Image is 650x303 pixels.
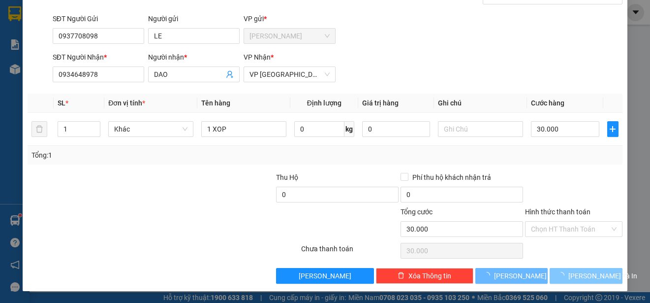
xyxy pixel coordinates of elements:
span: Thu Hộ [276,173,298,181]
span: Phí thu hộ khách nhận trả [408,172,495,183]
div: 0939733485 [8,42,88,56]
button: [PERSON_NAME] và In [550,268,622,284]
div: SĐT Người Nhận [53,52,144,63]
span: Tên hàng [201,99,230,107]
div: Tổng: 1 [31,150,251,161]
span: Khác [114,122,187,136]
div: 0971310188 [95,44,196,58]
span: loading [483,272,494,279]
div: SĐT Người Gửi [53,13,144,24]
input: VD: Bàn, Ghế [201,121,286,137]
span: [PERSON_NAME] [299,270,351,281]
div: Người nhận [148,52,240,63]
div: [PERSON_NAME] [8,8,88,31]
span: Giá trị hàng [362,99,399,107]
button: [PERSON_NAME] [276,268,373,284]
div: Người gửi [148,13,240,24]
span: Gửi: [8,8,24,19]
span: delete [398,272,404,280]
button: plus [607,121,619,137]
span: [PERSON_NAME] và In [568,270,637,281]
div: VP gửi [244,13,335,24]
input: 0 [362,121,431,137]
span: VP Cao Tốc [249,29,329,43]
div: VP [GEOGRAPHIC_DATA] [95,8,196,32]
button: delete [31,121,47,137]
span: kg [344,121,354,137]
span: Nhận: [95,9,118,20]
div: 30.000 [7,64,90,75]
span: [PERSON_NAME] [494,270,547,281]
th: Ghi chú [434,94,527,113]
label: Hình thức thanh toán [525,208,590,216]
span: Cước rồi : [7,65,44,75]
button: deleteXóa Thông tin [376,268,473,284]
span: Xóa Thông tin [408,270,451,281]
span: Cước hàng [531,99,564,107]
span: Đơn vị tính [108,99,145,107]
span: user-add [226,70,234,78]
div: THINH [95,32,196,44]
div: Chưa thanh toán [300,243,400,261]
span: Định lượng [307,99,341,107]
span: Tổng cước [401,208,433,216]
button: [PERSON_NAME] [475,268,548,284]
span: VP Nhận [244,53,271,61]
span: SL [58,99,65,107]
span: VP Sài Gòn [249,67,329,82]
span: loading [557,272,568,279]
span: plus [608,125,618,133]
div: PHUONG [8,31,88,42]
input: Ghi Chú [438,121,523,137]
